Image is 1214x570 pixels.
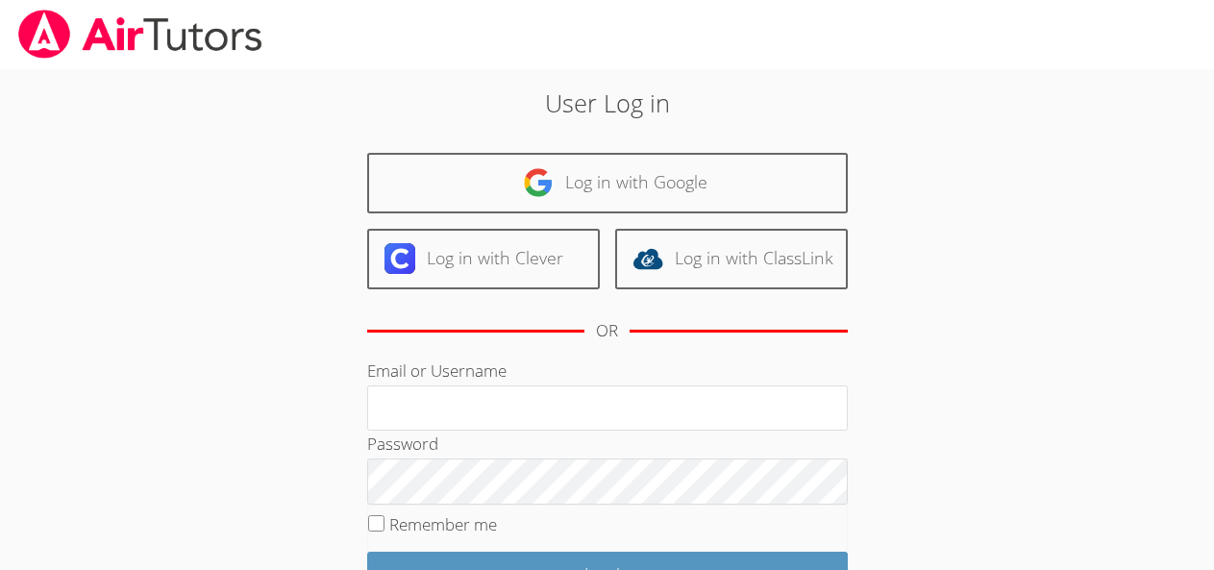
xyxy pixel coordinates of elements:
[367,433,438,455] label: Password
[596,317,618,345] div: OR
[632,243,663,274] img: classlink-logo-d6bb404cc1216ec64c9a2012d9dc4662098be43eaf13dc465df04b49fa7ab582.svg
[279,85,934,121] h2: User Log in
[367,153,848,213] a: Log in with Google
[615,229,848,289] a: Log in with ClassLink
[389,513,497,535] label: Remember me
[523,167,554,198] img: google-logo-50288ca7cdecda66e5e0955fdab243c47b7ad437acaf1139b6f446037453330a.svg
[367,229,600,289] a: Log in with Clever
[16,10,264,59] img: airtutors_banner-c4298cdbf04f3fff15de1276eac7730deb9818008684d7c2e4769d2f7ddbe033.png
[367,359,507,382] label: Email or Username
[384,243,415,274] img: clever-logo-6eab21bc6e7a338710f1a6ff85c0baf02591cd810cc4098c63d3a4b26e2feb20.svg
